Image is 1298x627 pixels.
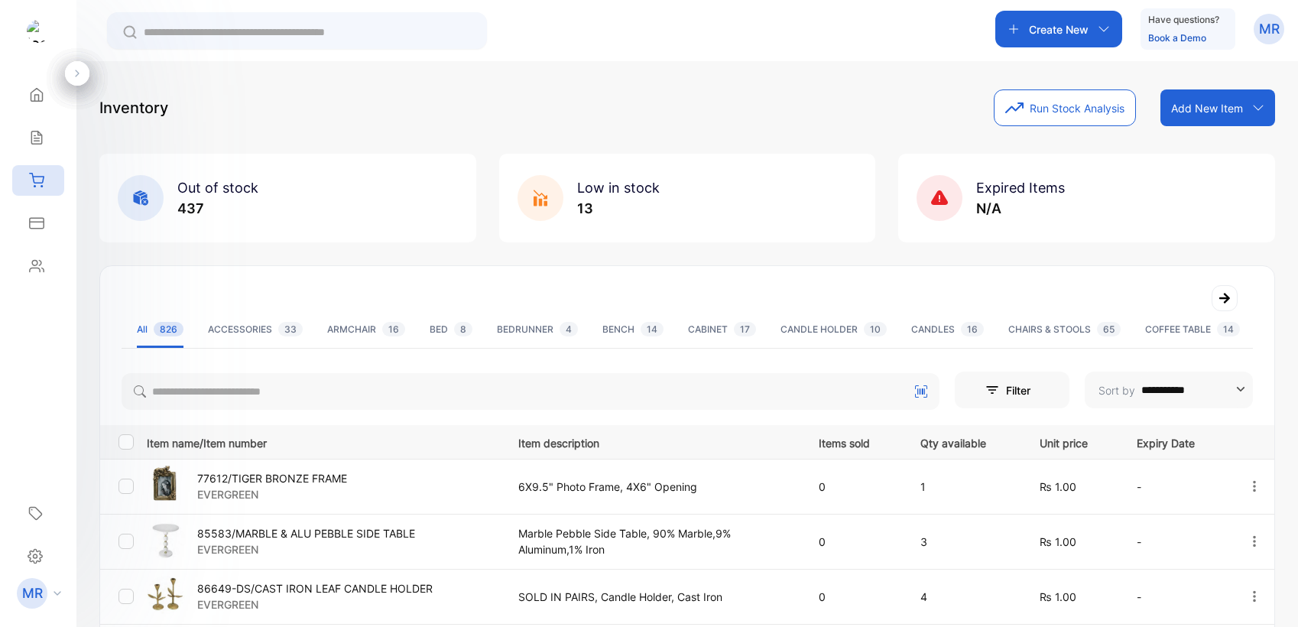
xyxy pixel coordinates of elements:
[1040,432,1106,451] p: Unit price
[976,180,1065,196] span: Expired Items
[1137,534,1215,550] p: -
[327,323,405,336] div: ARMCHAIR
[1145,323,1240,336] div: COFFEE TABLE
[864,322,887,336] span: 10
[22,583,43,603] p: MR
[819,589,889,605] p: 0
[1171,100,1243,116] p: Add New Item
[920,534,1008,550] p: 3
[577,198,660,219] p: 13
[382,322,405,336] span: 16
[1137,479,1215,495] p: -
[1148,12,1219,28] p: Have questions?
[961,322,984,336] span: 16
[1137,432,1215,451] p: Expiry Date
[1040,480,1076,493] span: ₨ 1.00
[1097,322,1121,336] span: 65
[197,596,433,612] p: EVERGREEN
[819,534,889,550] p: 0
[994,89,1136,126] button: Run Stock Analysis
[518,525,787,557] p: Marble Pebble Side Table, 90% Marble,9% Aluminum,1% Iron
[1148,32,1206,44] a: Book a Demo
[920,432,1008,451] p: Qty available
[602,323,664,336] div: BENCH
[518,479,787,495] p: 6X9.5" Photo Frame, 4X6" Opening
[147,521,185,559] img: item
[577,180,660,196] span: Low in stock
[1259,19,1280,39] p: MR
[1234,563,1298,627] iframe: LiveChat chat widget
[819,432,889,451] p: Items sold
[920,589,1008,605] p: 4
[518,432,787,451] p: Item description
[1040,535,1076,548] span: ₨ 1.00
[1137,589,1215,605] p: -
[197,525,415,541] p: 85583/MARBLE & ALU PEBBLE SIDE TABLE
[197,580,433,596] p: 86649-DS/CAST IRON LEAF CANDLE HOLDER
[1040,590,1076,603] span: ₨ 1.00
[1098,382,1135,398] p: Sort by
[27,20,50,43] img: logo
[197,541,415,557] p: EVERGREEN
[177,180,258,196] span: Out of stock
[518,589,787,605] p: SOLD IN PAIRS, Candle Holder, Cast Iron
[641,322,664,336] span: 14
[497,323,578,336] div: BEDRUNNER
[1217,322,1240,336] span: 14
[147,432,499,451] p: Item name/Item number
[911,323,984,336] div: CANDLES
[208,323,303,336] div: ACCESSORIES
[734,322,756,336] span: 17
[454,322,472,336] span: 8
[1029,21,1089,37] p: Create New
[430,323,472,336] div: BED
[976,198,1065,219] p: N/A
[780,323,887,336] div: CANDLE HOLDER
[995,11,1122,47] button: Create New
[920,479,1008,495] p: 1
[147,576,185,614] img: item
[197,486,347,502] p: EVERGREEN
[197,470,347,486] p: 77612/TIGER BRONZE FRAME
[1085,372,1253,408] button: Sort by
[1254,11,1284,47] button: MR
[177,198,258,219] p: 437
[154,322,183,336] span: 826
[278,322,303,336] span: 33
[819,479,889,495] p: 0
[147,466,185,504] img: item
[99,96,168,119] p: Inventory
[688,323,756,336] div: CABINET
[1008,323,1121,336] div: CHAIRS & STOOLS
[137,323,183,336] div: All
[560,322,578,336] span: 4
